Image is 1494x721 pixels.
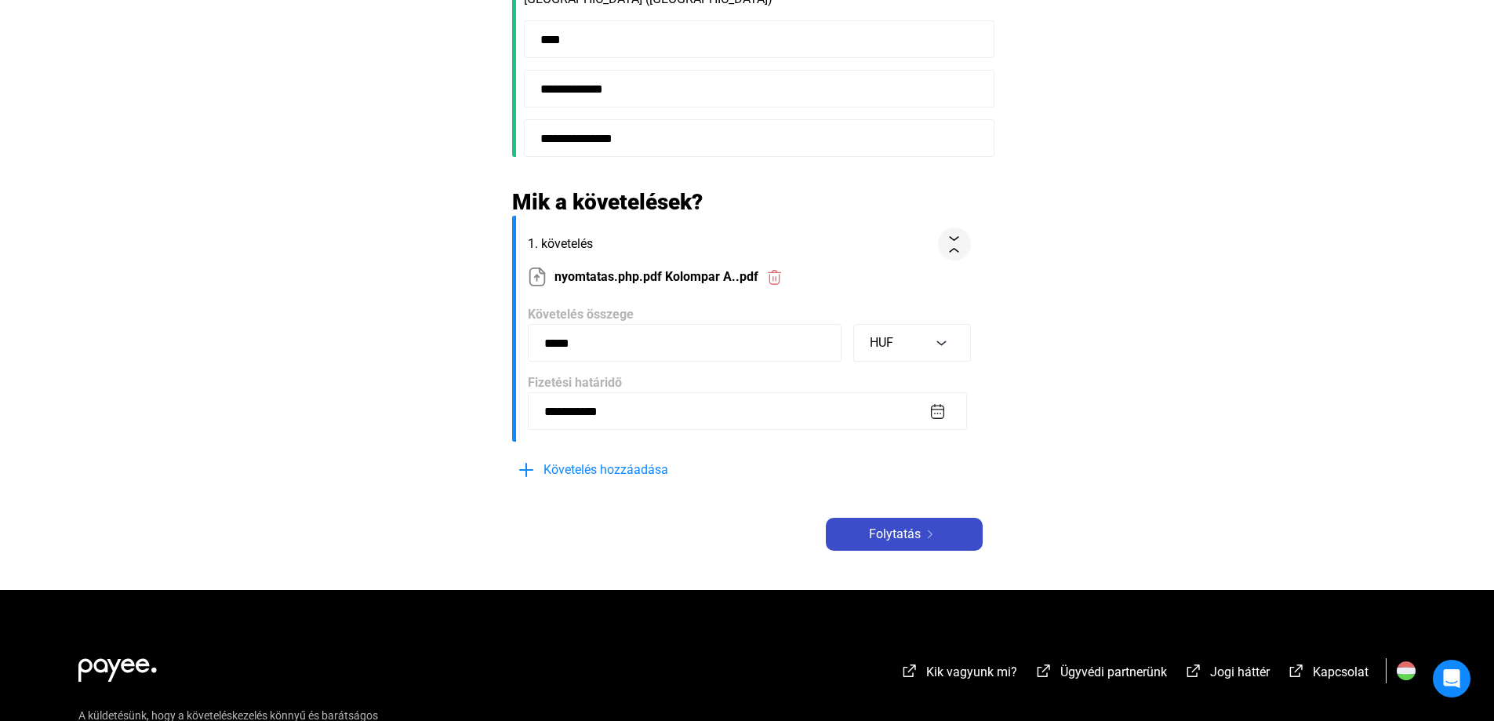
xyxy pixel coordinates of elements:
[870,335,893,350] span: HUF
[853,324,971,362] button: HUF
[900,663,919,679] img: external-link-white
[929,403,946,420] img: calendar
[528,375,622,390] span: Fizetési határidő
[528,307,634,322] span: Követelés összege
[758,260,791,293] button: trash-red
[1397,661,1416,680] img: HU.svg
[928,402,947,421] button: calendar
[900,667,1017,682] a: external-link-whiteKik vagyunk mi?
[1184,667,1270,682] a: external-link-whiteJogi háttér
[1034,663,1053,679] img: external-link-white
[1034,667,1167,682] a: external-link-whiteÜgyvédi partnerünk
[1287,667,1369,682] a: external-link-whiteKapcsolat
[1060,665,1167,679] span: Ügyvédi partnerünk
[1313,665,1369,679] span: Kapcsolat
[1184,663,1203,679] img: external-link-white
[1433,660,1470,697] div: Open Intercom Messenger
[921,530,940,538] img: arrow-right-white
[938,228,971,260] button: collapse
[543,461,668,479] span: Követelés hozzáadása
[1287,663,1306,679] img: external-link-white
[78,650,157,682] img: white-payee-white-dot.svg
[528,235,932,253] span: 1. követelés
[512,453,747,486] button: plus-blueKövetelés hozzáadása
[946,236,962,253] img: collapse
[766,269,783,286] img: trash-red
[869,525,921,544] span: Folytatás
[528,268,547,286] img: upload-paper
[926,665,1017,679] span: Kik vagyunk mi?
[826,518,983,551] button: Folytatásarrow-right-white
[517,461,536,479] img: plus-blue
[1210,665,1270,679] span: Jogi háttér
[512,188,983,216] h2: Mik a követelések?
[554,268,758,286] span: nyomtatas.php.pdf Kolompar A..pdf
